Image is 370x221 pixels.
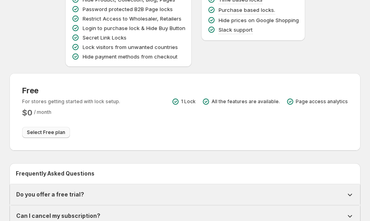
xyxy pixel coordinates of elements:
[83,5,173,13] p: Password protected B2B Page locks
[27,129,65,136] span: Select Free plan
[211,98,280,105] p: All the features are available.
[219,6,275,14] p: Purchase based locks.
[83,15,181,23] p: Restrict Access to Wholesaler, Retailers
[83,24,185,32] p: Login to purchase lock & Hide Buy Button
[219,16,299,24] p: Hide prices on Google Shopping
[83,53,177,60] p: Hide payment methods from checkout
[22,108,32,117] h2: $ 0
[83,43,178,51] p: Lock visitors from unwanted countries
[34,109,51,115] span: / month
[16,170,354,178] h2: Frequently Asked Questions
[219,26,253,34] p: Slack support
[296,98,348,105] p: Page access analytics
[83,34,126,42] p: Secret Link Locks
[22,98,120,105] p: For stores getting started with lock setup.
[16,191,84,198] h1: Do you offer a free trial?
[22,127,70,138] button: Select Free plan
[16,212,100,220] h1: Can I cancel my subscription?
[181,98,196,105] p: 1 Lock
[22,86,120,95] h3: Free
